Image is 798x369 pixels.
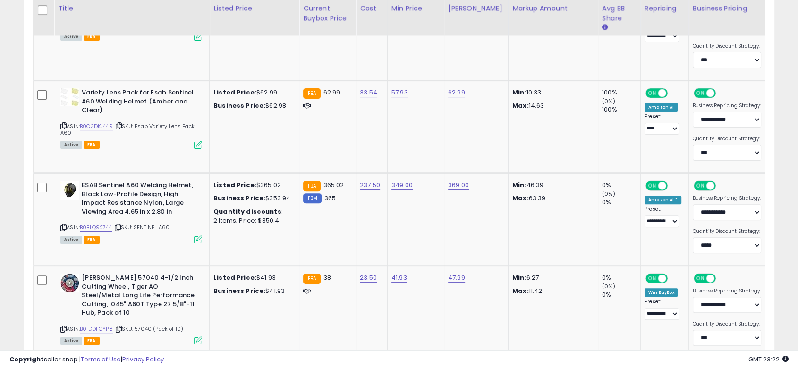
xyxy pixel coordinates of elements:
a: Terms of Use [81,355,121,364]
span: ON [646,275,658,283]
div: ASIN: [60,181,202,242]
span: OFF [714,275,729,283]
div: Amazon AI [645,103,678,112]
div: $365.02 [213,181,292,189]
b: Quantity discounts [213,207,281,216]
div: $41.93 [213,274,292,282]
span: FBA [84,33,100,41]
div: Preset: [645,206,681,227]
a: 57.93 [391,88,408,97]
div: $353.94 [213,194,292,203]
div: Preset: [645,299,681,320]
div: Repricing [645,3,685,13]
span: FBA [84,141,100,149]
img: 51Y7eM+fx5L._SL40_.jpg [60,274,79,292]
div: seller snap | | [9,355,164,364]
small: (0%) [602,283,615,290]
span: ON [695,275,706,283]
div: Title [58,3,205,13]
div: 0% [602,198,640,206]
span: 62.99 [323,88,340,97]
small: FBM [303,193,322,203]
strong: Max: [512,286,529,295]
div: 0% [602,181,640,189]
p: 46.39 [512,181,591,189]
small: (0%) [602,190,615,197]
span: All listings currently available for purchase on Amazon [60,236,82,244]
b: [PERSON_NAME] 57040 4-1/2 Inch Cutting Wheel, Tiger AO Steel/Metal Long Life Performance Cutting,... [82,274,196,320]
div: Cost [360,3,383,13]
a: B0C3DKJ449 [80,122,113,130]
label: Quantity Discount Strategy: [693,43,761,50]
div: ASIN: [60,88,202,148]
label: Quantity Discount Strategy: [693,228,761,235]
a: 23.50 [360,273,377,283]
div: $62.98 [213,102,292,110]
span: | SKU: 57040 (Pack of 10) [114,325,183,333]
strong: Max: [512,101,529,110]
div: Markup Amount [512,3,594,13]
div: Avg BB Share [602,3,637,23]
b: Variety Lens Pack for Esab Sentinel A60 Welding Helmet (Amber and Clear) [82,88,196,117]
small: FBA [303,88,321,99]
span: OFF [666,275,681,283]
label: Business Repricing Strategy: [693,103,761,109]
div: Amazon AI * [645,196,681,204]
label: Business Repricing Strategy: [693,288,761,294]
label: Business Repricing Strategy: [693,195,761,202]
div: 100% [602,105,640,114]
strong: Max: [512,194,529,203]
div: $62.99 [213,88,292,97]
div: [PERSON_NAME] [448,3,504,13]
p: 14.63 [512,102,591,110]
b: Listed Price: [213,273,256,282]
span: FBA [84,337,100,345]
div: Current Buybox Price [303,3,352,23]
label: Quantity Discount Strategy: [693,321,761,327]
img: 31cnprRuthL._SL40_.jpg [60,181,79,200]
b: Listed Price: [213,88,256,97]
p: 10.33 [512,88,591,97]
div: Win BuyBox [645,288,678,297]
b: ESAB Sentinel A60 Welding Helmet, Black Low-Profile Design, High Impact Resistance Nylon, Large V... [82,181,196,218]
strong: Min: [512,180,526,189]
div: Min Price [391,3,440,13]
span: 38 [323,273,331,282]
b: Business Price: [213,286,265,295]
strong: Min: [512,88,526,97]
span: OFF [714,89,729,97]
a: 33.54 [360,88,377,97]
span: ON [695,182,706,190]
span: 365 [324,194,335,203]
small: FBA [303,274,321,284]
img: 31jwSj-LH0L._SL40_.jpg [60,88,79,106]
div: $41.93 [213,287,292,295]
p: 6.27 [512,274,591,282]
span: FBA [84,236,100,244]
div: : [213,207,292,216]
p: 63.39 [512,194,591,203]
div: Listed Price [213,3,295,13]
div: 2 Items, Price: $350.4 [213,216,292,225]
span: All listings currently available for purchase on Amazon [60,337,82,345]
span: | SKU: SENTINEL A60 [113,223,170,231]
div: 0% [602,274,640,282]
div: Business Pricing [693,3,789,13]
span: OFF [714,182,729,190]
span: All listings currently available for purchase on Amazon [60,33,82,41]
span: OFF [666,89,681,97]
a: 41.93 [391,273,407,283]
span: OFF [666,182,681,190]
div: 100% [602,88,640,97]
strong: Copyright [9,355,44,364]
b: Listed Price: [213,180,256,189]
span: ON [695,89,706,97]
span: All listings currently available for purchase on Amazon [60,141,82,149]
strong: Min: [512,273,526,282]
span: | SKU: Esab Variety Lens Pack - A60 [60,122,199,137]
span: ON [646,182,658,190]
small: Avg BB Share. [602,23,608,32]
p: 11.42 [512,287,591,295]
div: 0% [602,291,640,299]
b: Business Price: [213,194,265,203]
